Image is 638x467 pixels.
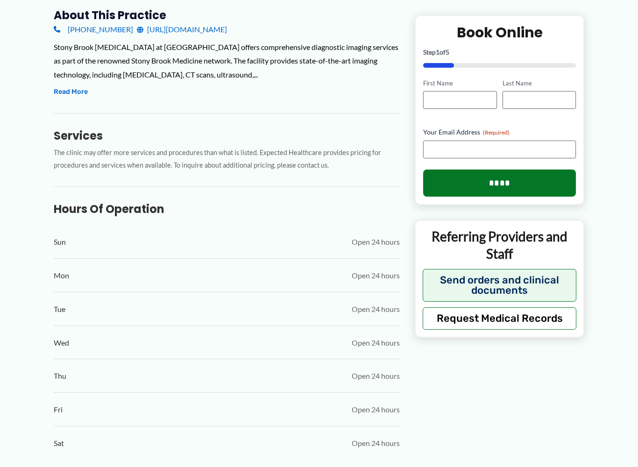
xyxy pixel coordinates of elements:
[54,369,66,383] span: Thu
[423,128,576,137] label: Your Email Address
[423,269,576,302] button: Send orders and clinical documents
[54,40,400,82] div: Stony Brook [MEDICAL_DATA] at [GEOGRAPHIC_DATA] offers comprehensive diagnostic imaging services ...
[54,202,400,216] h3: Hours of Operation
[54,8,400,22] h3: About this practice
[352,403,400,417] span: Open 24 hours
[352,369,400,383] span: Open 24 hours
[423,49,576,56] p: Step of
[54,436,64,450] span: Sat
[54,22,133,36] a: [PHONE_NUMBER]
[352,269,400,283] span: Open 24 hours
[54,235,66,249] span: Sun
[352,302,400,316] span: Open 24 hours
[54,269,69,283] span: Mon
[54,302,65,316] span: Tue
[352,336,400,350] span: Open 24 hours
[54,86,88,98] button: Read More
[483,129,510,136] span: (Required)
[137,22,227,36] a: [URL][DOMAIN_NAME]
[423,23,576,42] h2: Book Online
[352,436,400,450] span: Open 24 hours
[54,403,63,417] span: Fri
[436,48,440,56] span: 1
[446,48,449,56] span: 5
[503,79,576,88] label: Last Name
[54,336,69,350] span: Wed
[352,235,400,249] span: Open 24 hours
[423,307,576,330] button: Request Medical Records
[54,147,400,172] p: The clinic may offer more services and procedures than what is listed. Expected Healthcare provid...
[423,228,576,262] p: Referring Providers and Staff
[423,79,496,88] label: First Name
[54,128,400,143] h3: Services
